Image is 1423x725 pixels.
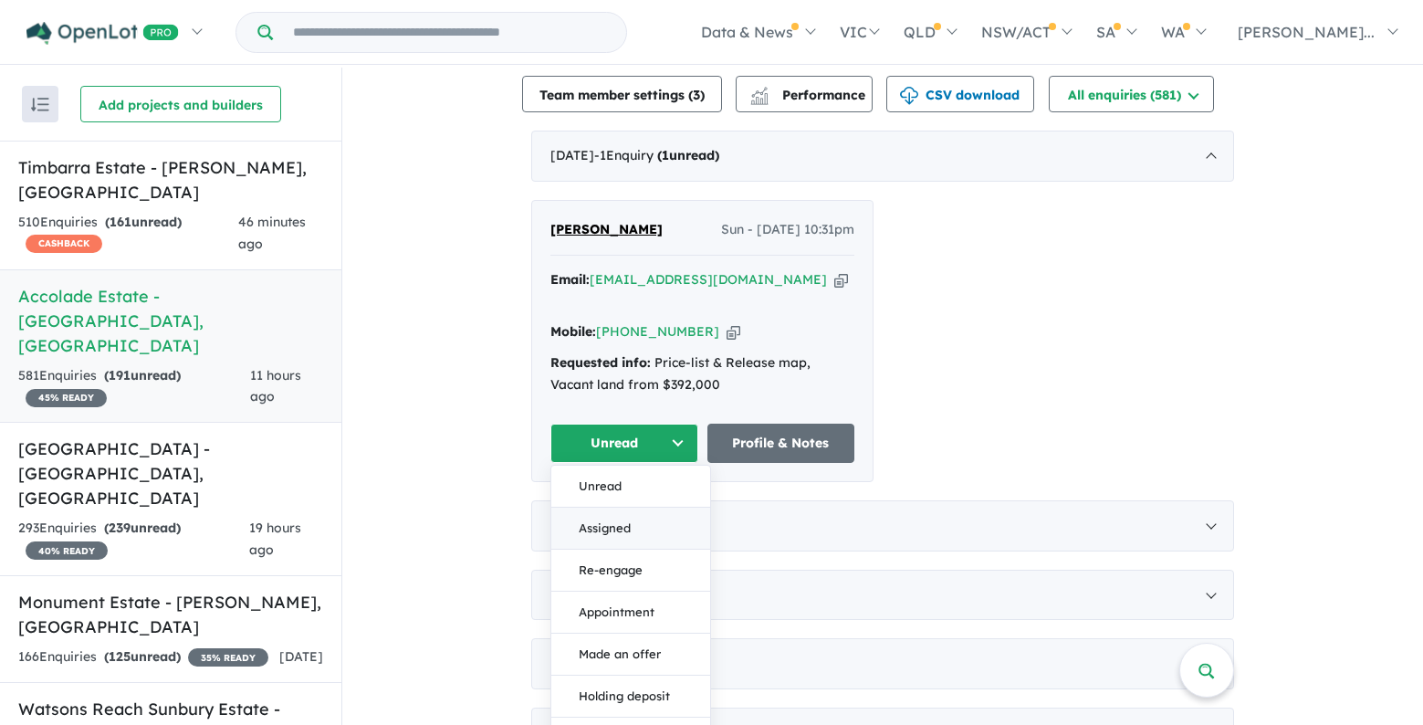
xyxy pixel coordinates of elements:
[18,436,323,510] h5: [GEOGRAPHIC_DATA] - [GEOGRAPHIC_DATA] , [GEOGRAPHIC_DATA]
[1049,76,1214,112] button: All enquiries (581)
[550,352,854,396] div: Price-list & Release map, Vacant land from $392,000
[657,147,719,163] strong: ( unread)
[522,76,722,112] button: Team member settings (3)
[596,323,719,340] a: [PHONE_NUMBER]
[18,212,238,256] div: 510 Enquir ies
[104,520,181,536] strong: ( unread)
[550,323,596,340] strong: Mobile:
[721,219,854,241] span: Sun - [DATE] 10:31pm
[109,648,131,665] span: 125
[105,214,182,230] strong: ( unread)
[18,284,323,358] h5: Accolade Estate - [GEOGRAPHIC_DATA] , [GEOGRAPHIC_DATA]
[18,590,323,639] h5: Monument Estate - [PERSON_NAME] , [GEOGRAPHIC_DATA]
[886,76,1034,112] button: CSV download
[18,518,249,562] div: 293 Enquir ies
[104,367,181,384] strong: ( unread)
[594,147,719,163] span: - 1 Enquir y
[531,500,1234,552] div: [DATE]
[109,520,131,536] span: 239
[277,13,623,52] input: Try estate name, suburb, builder or developer
[550,219,663,241] a: [PERSON_NAME]
[834,270,848,289] button: Copy
[551,508,710,550] button: Assigned
[750,93,769,105] img: bar-chart.svg
[31,98,49,111] img: sort.svg
[110,214,131,230] span: 161
[551,466,710,508] button: Unread
[104,648,181,665] strong: ( unread)
[18,365,250,409] div: 581 Enquir ies
[551,592,710,634] button: Appointment
[551,550,710,592] button: Re-engage
[662,147,669,163] span: 1
[531,131,1234,182] div: [DATE]
[80,86,281,122] button: Add projects and builders
[736,76,873,112] button: Performance
[109,367,131,384] span: 191
[26,541,108,560] span: 40 % READY
[590,271,827,288] a: [EMAIL_ADDRESS][DOMAIN_NAME]
[551,676,710,718] button: Holding deposit
[18,646,268,668] div: 166 Enquir ies
[900,87,918,105] img: download icon
[707,424,855,463] a: Profile & Notes
[550,221,663,237] span: [PERSON_NAME]
[550,271,590,288] strong: Email:
[550,354,651,371] strong: Requested info:
[693,87,700,103] span: 3
[531,570,1234,621] div: [DATE]
[26,235,102,253] span: CASHBACK
[1238,23,1375,41] span: [PERSON_NAME]...
[18,155,323,205] h5: Timbarra Estate - [PERSON_NAME] , [GEOGRAPHIC_DATA]
[26,389,107,407] span: 45 % READY
[753,87,865,103] span: Performance
[238,214,306,252] span: 46 minutes ago
[26,22,179,45] img: Openlot PRO Logo White
[551,634,710,676] button: Made an offer
[279,648,323,665] span: [DATE]
[249,520,301,558] span: 19 hours ago
[751,87,768,97] img: line-chart.svg
[531,638,1234,689] div: [DATE]
[550,424,698,463] button: Unread
[188,648,268,667] span: 35 % READY
[727,322,740,341] button: Copy
[250,367,301,405] span: 11 hours ago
